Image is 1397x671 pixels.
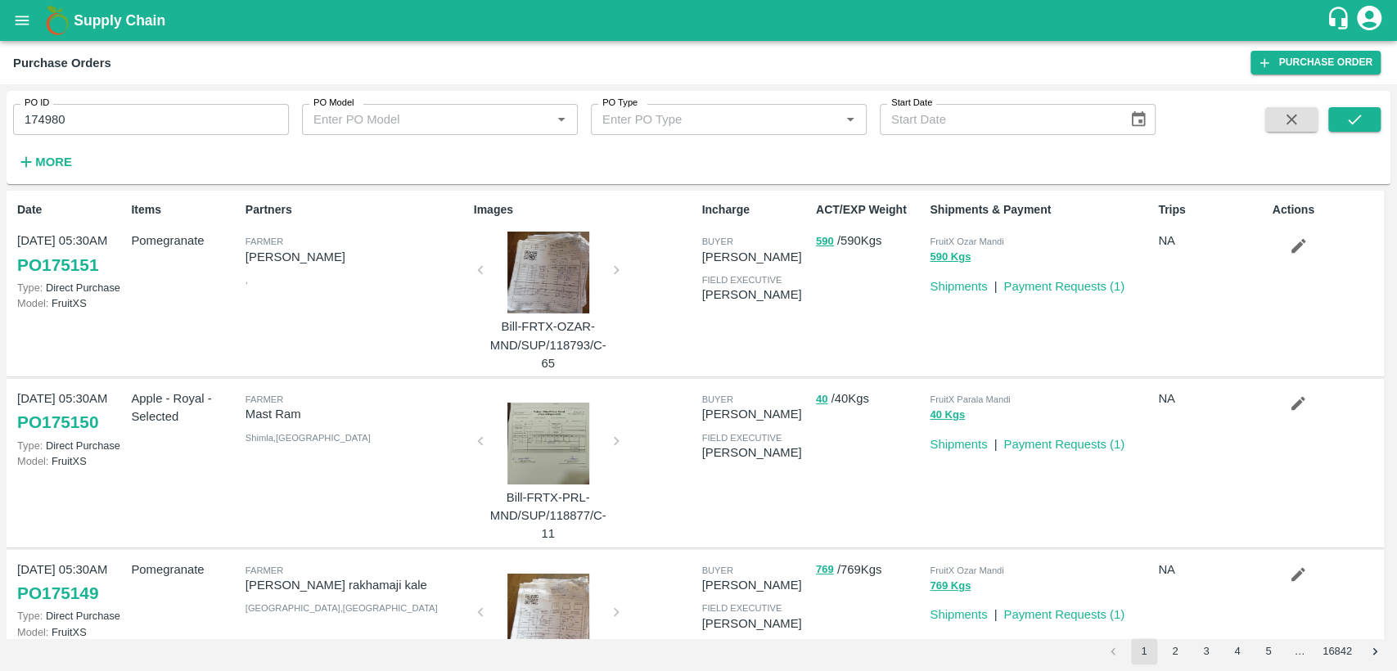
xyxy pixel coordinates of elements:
p: NA [1158,232,1265,250]
div: | [987,429,997,453]
span: field executive [701,603,782,613]
a: Payment Requests (1) [1003,280,1124,293]
p: Trips [1158,201,1265,218]
a: Shipments [930,438,987,451]
img: logo [41,4,74,37]
p: / 590 Kgs [816,232,923,250]
p: [PERSON_NAME] [701,615,809,633]
p: / 769 Kgs [816,561,923,579]
label: Start Date [891,97,932,110]
input: Enter PO Type [596,109,813,130]
p: [DATE] 05:30AM [17,390,124,408]
button: 40 [816,390,827,409]
span: Model: [17,626,48,638]
button: Go to page 5 [1255,638,1282,664]
p: Images [474,201,696,218]
label: PO Type [602,97,638,110]
a: Payment Requests (1) [1003,608,1124,621]
p: [PERSON_NAME] [701,576,809,594]
span: Farmer [246,236,283,246]
a: Supply Chain [74,9,1326,32]
span: Farmer [246,394,283,404]
div: account of current user [1354,3,1384,38]
p: Actions [1273,201,1380,218]
p: / 40 Kgs [816,390,923,408]
p: [PERSON_NAME] [701,405,809,423]
p: NA [1158,561,1265,579]
a: PO175150 [17,408,98,437]
p: Pomegranate [131,561,238,579]
p: Apple - Royal - Selected [131,390,238,426]
p: FruitXS [17,624,124,640]
label: PO ID [25,97,49,110]
span: [GEOGRAPHIC_DATA] , [GEOGRAPHIC_DATA] [246,603,438,613]
a: Shipments [930,280,987,293]
span: field executive [701,275,782,285]
span: buyer [701,565,732,575]
a: PO175149 [17,579,98,608]
p: Items [131,201,238,218]
button: page 1 [1131,638,1157,664]
button: 769 Kgs [930,577,971,596]
a: Payment Requests (1) [1003,438,1124,451]
p: Direct Purchase [17,438,124,453]
a: PO175151 [17,250,98,280]
p: Partners [246,201,467,218]
p: [PERSON_NAME] rakhamaji kale [246,576,467,594]
div: | [987,599,997,624]
button: Go to page 16842 [1318,638,1357,664]
p: [PERSON_NAME] [701,286,809,304]
button: Go to next page [1362,638,1388,664]
span: Model: [17,297,48,309]
span: FruitX Ozar Mandi [930,565,1003,575]
span: FruitX Parala Mandi [930,394,1010,404]
p: Bill-FRTX-PRL-MND/SUP/118877/C-11 [487,489,610,543]
span: Type: [17,439,43,452]
button: 590 [816,232,834,251]
button: 590 Kgs [930,248,971,267]
div: … [1287,644,1313,660]
div: | [987,271,997,295]
p: Date [17,201,124,218]
p: Incharge [701,201,809,218]
span: field executive [701,433,782,443]
span: buyer [701,236,732,246]
p: FruitXS [17,295,124,311]
p: ACT/EXP Weight [816,201,923,218]
a: Shipments [930,608,987,621]
p: [PERSON_NAME] [246,248,467,266]
p: Direct Purchase [17,608,124,624]
p: [DATE] 05:30AM [17,232,124,250]
span: Type: [17,281,43,294]
button: 40 Kgs [930,406,965,425]
nav: pagination navigation [1097,638,1390,664]
div: customer-support [1326,6,1354,35]
input: Start Date [880,104,1116,135]
button: Go to page 3 [1193,638,1219,664]
button: Open [840,109,861,130]
p: Pomegranate [131,232,238,250]
button: Choose date [1123,104,1154,135]
span: buyer [701,394,732,404]
button: Go to page 4 [1224,638,1251,664]
span: Farmer [246,565,283,575]
span: , [246,275,248,285]
button: 769 [816,561,834,579]
p: FruitXS [17,453,124,469]
p: [DATE] 05:30AM [17,561,124,579]
p: Bill-FRTX-OZAR-MND/SUP/118793/C-65 [487,317,610,372]
strong: More [35,155,72,169]
div: Purchase Orders [13,52,111,74]
b: Supply Chain [74,12,165,29]
span: Model: [17,455,48,467]
button: Go to page 2 [1162,638,1188,664]
span: Shimla , [GEOGRAPHIC_DATA] [246,433,371,443]
button: Open [551,109,572,130]
input: Enter PO ID [13,104,289,135]
p: Direct Purchase [17,280,124,295]
p: Mast Ram [246,405,467,423]
span: FruitX Ozar Mandi [930,236,1003,246]
p: Shipments & Payment [930,201,1151,218]
p: [PERSON_NAME] [701,248,809,266]
button: More [13,148,76,176]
